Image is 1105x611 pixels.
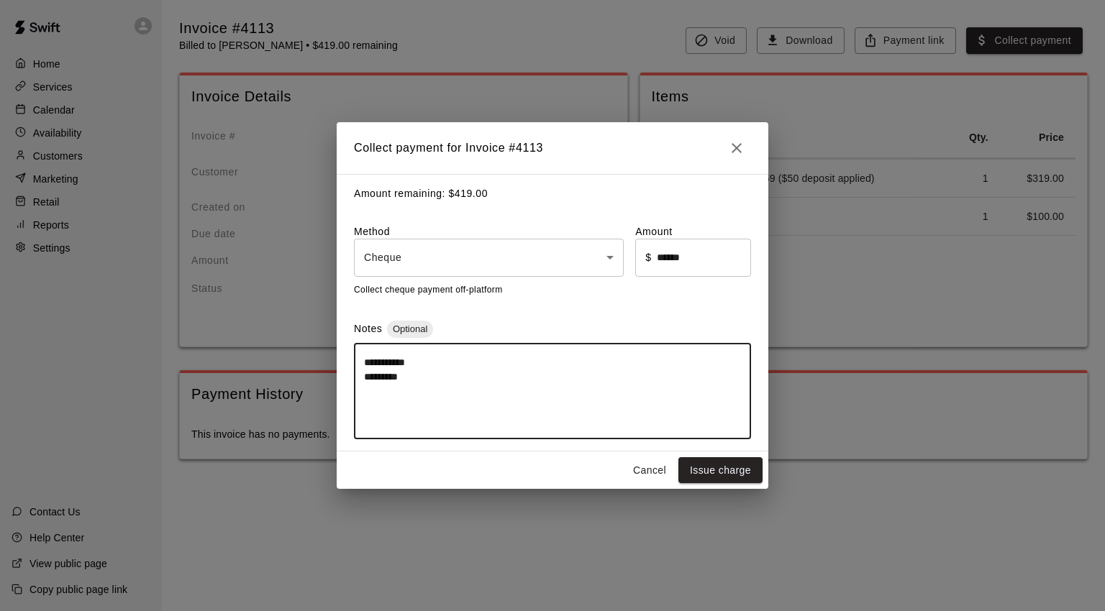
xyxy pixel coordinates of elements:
label: Notes [354,323,382,334]
div: Cheque [354,239,624,277]
p: Amount remaining: $ 419.00 [354,186,751,201]
label: Method [354,224,624,239]
button: Issue charge [678,457,763,484]
p: $ [645,250,651,265]
button: Close [722,134,751,162]
h2: Collect payment for Invoice # 4113 [337,122,768,174]
label: Amount [635,224,751,239]
button: Cancel [627,457,673,484]
span: Collect cheque payment off-platform [354,285,503,295]
span: Optional [387,323,433,334]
